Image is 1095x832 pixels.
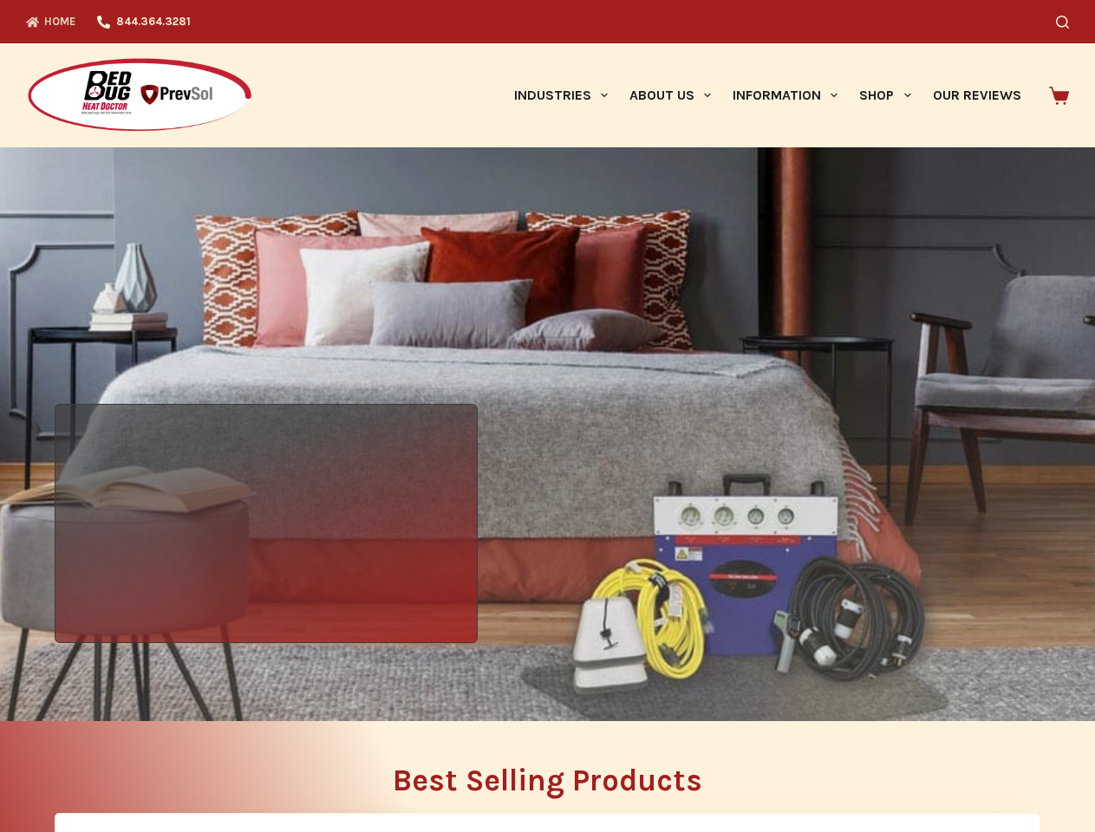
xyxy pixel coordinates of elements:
[618,43,721,147] a: About Us
[722,43,849,147] a: Information
[849,43,922,147] a: Shop
[55,765,1040,796] h2: Best Selling Products
[503,43,1032,147] nav: Primary
[1056,16,1069,29] button: Search
[503,43,618,147] a: Industries
[922,43,1032,147] a: Our Reviews
[26,57,253,134] img: Prevsol/Bed Bug Heat Doctor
